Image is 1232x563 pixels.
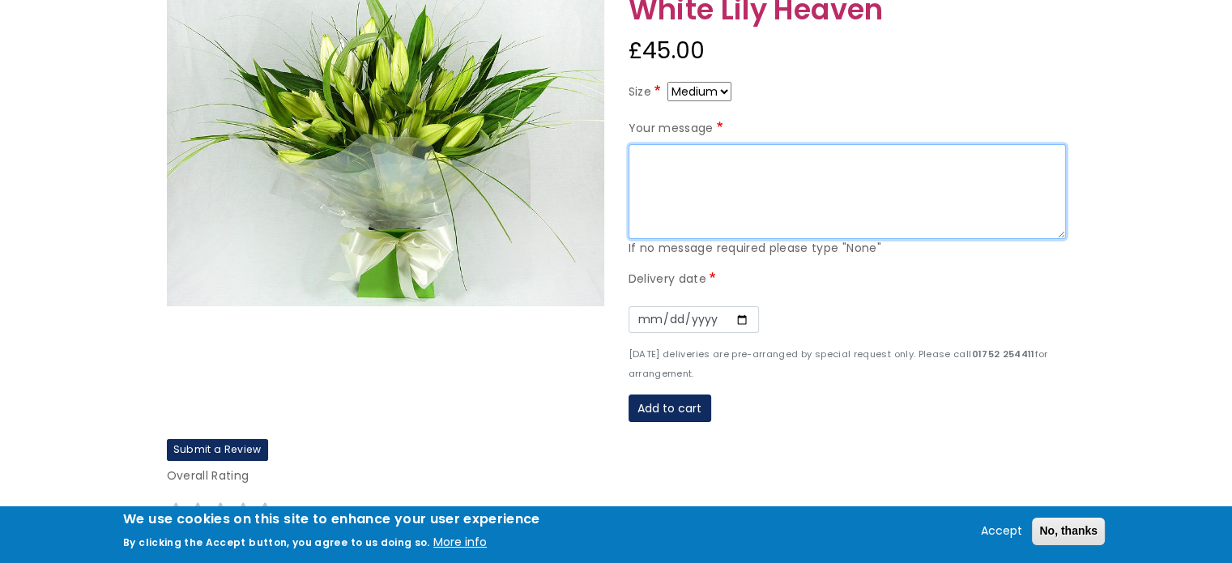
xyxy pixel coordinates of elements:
label: Submit a Review [167,439,268,461]
label: Your message [629,119,727,139]
button: Accept [974,522,1029,541]
strong: 01752 254411 [971,348,1034,360]
label: Size [629,83,664,102]
button: No, thanks [1032,518,1105,545]
div: £45.00 [629,32,1066,70]
div: If no message required please type "None" [629,239,1066,258]
small: [DATE] deliveries are pre-arranged by special request only. Please call for arrangement. [629,348,1048,380]
button: More info [433,533,487,552]
p: Overall Rating [167,467,1066,486]
button: Add to cart [629,395,711,422]
p: By clicking the Accept button, you agree to us doing so. [123,535,430,549]
label: Delivery date [629,270,719,289]
h2: We use cookies on this site to enhance your user experience [123,510,540,528]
